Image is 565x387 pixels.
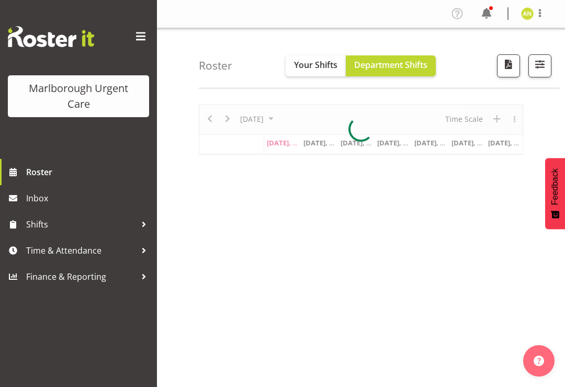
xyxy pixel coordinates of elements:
span: Feedback [550,168,560,205]
h4: Roster [199,60,232,72]
span: Your Shifts [294,59,337,71]
img: help-xxl-2.png [534,356,544,366]
img: alysia-newman-woods11835.jpg [521,7,534,20]
div: Marlborough Urgent Care [18,81,139,112]
span: Time & Attendance [26,243,136,258]
button: Your Shifts [286,55,346,76]
button: Download a PDF of the roster according to the set date range. [497,54,520,77]
span: Finance & Reporting [26,269,136,284]
button: Filter Shifts [528,54,551,77]
button: Feedback - Show survey [545,158,565,229]
button: Department Shifts [346,55,436,76]
span: Shifts [26,217,136,232]
span: Roster [26,164,152,180]
img: Rosterit website logo [8,26,94,47]
span: Department Shifts [354,59,427,71]
span: Inbox [26,190,152,206]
